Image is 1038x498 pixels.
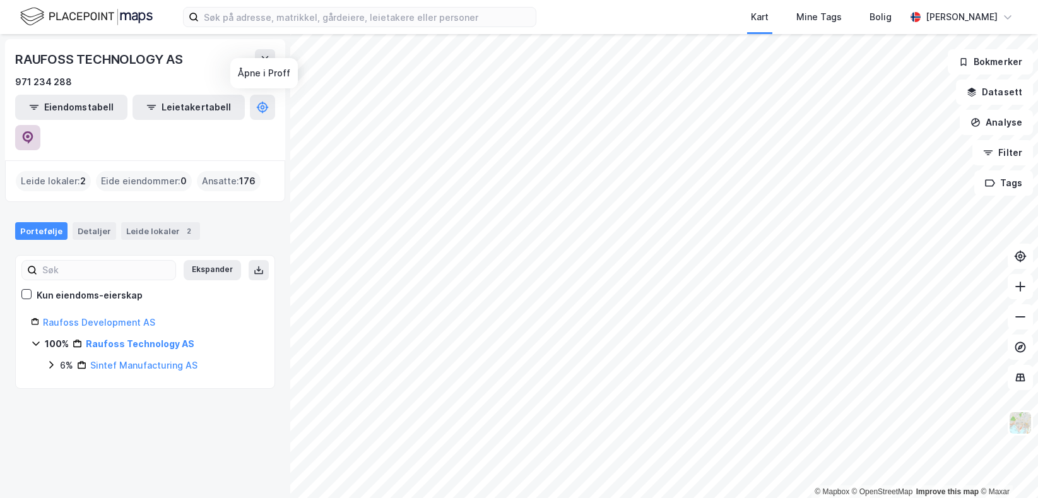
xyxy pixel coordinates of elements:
[37,288,143,303] div: Kun eiendoms-eierskap
[16,171,91,191] div: Leide lokaler :
[975,437,1038,498] iframe: Chat Widget
[43,317,155,328] a: Raufoss Development AS
[926,9,998,25] div: [PERSON_NAME]
[956,80,1033,105] button: Datasett
[96,171,192,191] div: Eide eiendommer :
[73,222,116,240] div: Detaljer
[45,336,69,352] div: 100%
[239,174,256,189] span: 176
[796,9,842,25] div: Mine Tags
[180,174,187,189] span: 0
[80,174,86,189] span: 2
[1008,411,1032,435] img: Z
[15,222,68,240] div: Portefølje
[852,487,913,496] a: OpenStreetMap
[20,6,153,28] img: logo.f888ab2527a4732fd821a326f86c7f29.svg
[182,225,195,237] div: 2
[15,95,127,120] button: Eiendomstabell
[90,360,198,371] a: Sintef Manufacturing AS
[751,9,769,25] div: Kart
[86,338,194,349] a: Raufoss Technology AS
[37,261,175,280] input: Søk
[60,358,73,373] div: 6%
[870,9,892,25] div: Bolig
[133,95,245,120] button: Leietakertabell
[15,49,186,69] div: RAUFOSS TECHNOLOGY AS
[184,260,241,280] button: Ekspander
[15,74,72,90] div: 971 234 288
[121,222,200,240] div: Leide lokaler
[916,487,979,496] a: Improve this map
[974,170,1033,196] button: Tags
[960,110,1033,135] button: Analyse
[815,487,849,496] a: Mapbox
[948,49,1033,74] button: Bokmerker
[972,140,1033,165] button: Filter
[197,171,261,191] div: Ansatte :
[199,8,536,27] input: Søk på adresse, matrikkel, gårdeiere, leietakere eller personer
